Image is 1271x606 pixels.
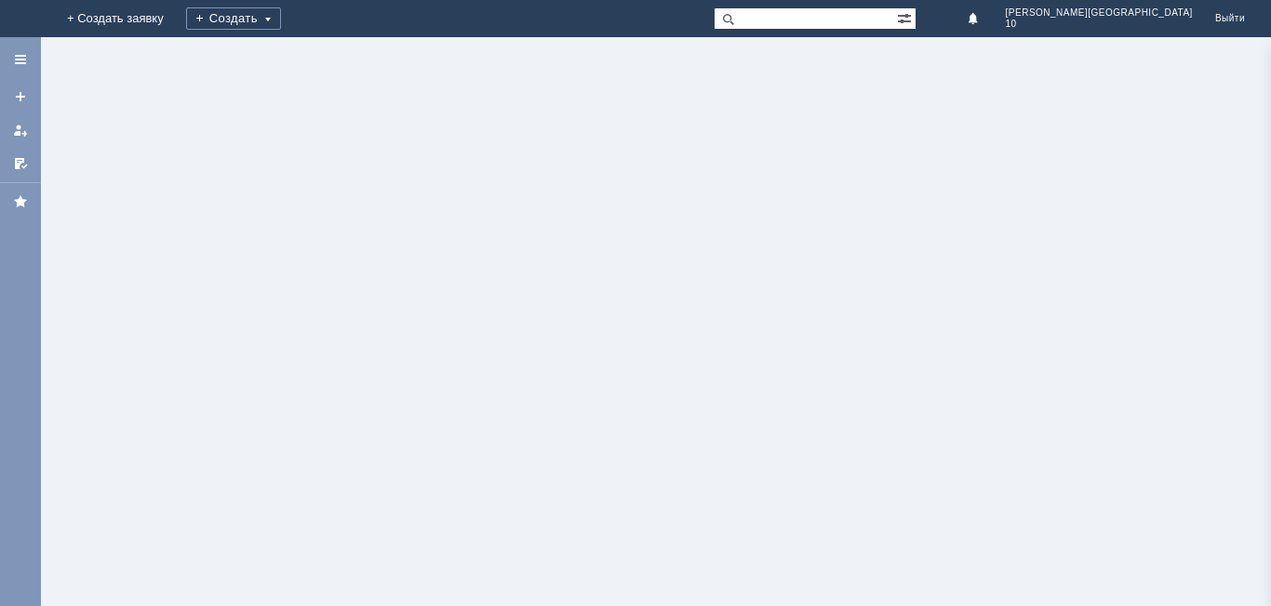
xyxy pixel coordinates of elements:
span: 10 [1006,19,1193,30]
span: [PERSON_NAME][GEOGRAPHIC_DATA] [1006,7,1193,19]
a: Создать заявку [6,82,35,112]
a: Мои заявки [6,115,35,145]
div: Создать [186,7,281,30]
span: Расширенный поиск [897,8,916,26]
a: Мои согласования [6,149,35,178]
